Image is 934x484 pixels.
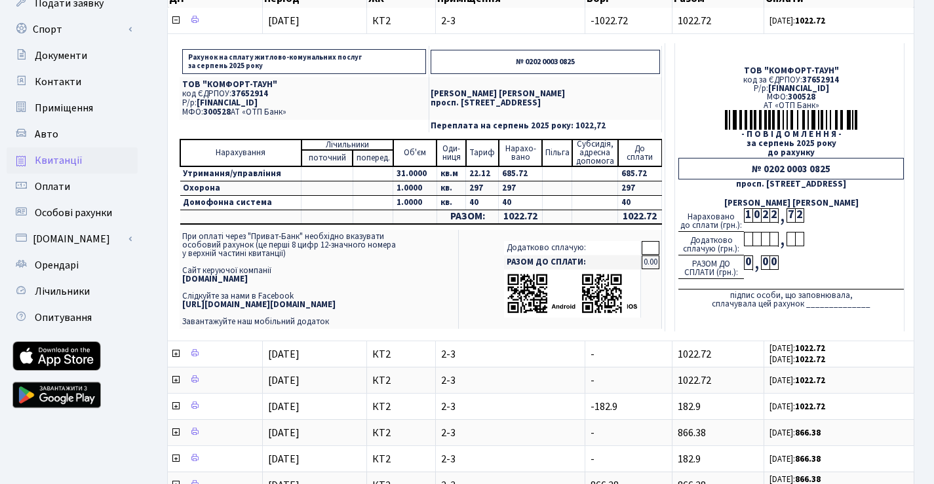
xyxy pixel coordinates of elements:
[35,206,112,220] span: Особові рахунки
[572,140,618,166] td: Субсидія, адресна допомога
[795,15,825,27] b: 1022.72
[431,122,660,130] p: Переплата на серпень 2025 року: 1022,72
[591,14,628,28] span: -1022.72
[7,278,138,305] a: Лічильники
[372,454,429,464] span: КТ2
[466,196,499,210] td: 40
[372,349,429,360] span: КТ2
[678,14,711,28] span: 1022.72
[182,49,426,74] p: Рахунок на сплату житлово-комунальних послуг за серпень 2025 року
[7,174,138,200] a: Оплати
[678,208,744,232] div: Нараховано до сплати (грн.):
[431,99,660,107] p: просп. [STREET_ADDRESS]
[268,452,300,466] span: [DATE]
[795,208,804,223] div: 2
[182,299,336,310] b: [URL][DOMAIN_NAME][DOMAIN_NAME]
[591,400,617,414] span: -182.9
[441,428,579,438] span: 2-3
[441,16,579,26] span: 2-3
[795,343,825,354] b: 1022.72
[778,232,787,247] div: ,
[769,255,778,270] div: 0
[678,84,904,93] div: Р/р:
[618,166,662,181] td: 685.72
[618,140,662,166] td: До cплати
[499,210,543,224] td: 1022.72
[7,226,138,252] a: [DOMAIN_NAME]
[372,428,429,438] span: КТ2
[507,272,638,315] img: apps-qrcodes.png
[7,16,138,43] a: Спорт
[499,140,543,166] td: Нарахо- вано
[268,426,300,440] span: [DATE]
[7,200,138,226] a: Особові рахунки
[35,310,92,325] span: Опитування
[353,150,393,166] td: поперед.
[466,166,499,181] td: 22.12
[180,230,458,329] td: При оплаті через "Приват-Банк" необхідно вказувати особовий рахунок (це перші 8 цифр 12-значного ...
[182,81,426,89] p: ТОВ "КОМФОРТ-ТАУН"
[182,99,426,107] p: Р/р:
[618,210,662,224] td: 1022.72
[678,347,711,362] span: 1022.72
[268,400,300,414] span: [DATE]
[618,181,662,196] td: 297
[802,74,839,86] span: 37652914
[678,140,904,148] div: за серпень 2025 року
[197,97,258,109] span: [FINANCIAL_ID]
[769,453,821,465] small: [DATE]:
[302,140,393,150] td: Лічильники
[372,16,429,26] span: КТ2
[203,106,231,118] span: 300528
[678,180,904,189] div: просп. [STREET_ADDRESS]
[35,153,83,168] span: Квитанції
[35,258,79,272] span: Орендарі
[437,210,499,224] td: РАЗОМ:
[441,401,579,412] span: 2-3
[761,255,769,270] div: 0
[437,140,465,166] td: Оди- ниця
[441,454,579,464] span: 2-3
[678,158,904,179] div: № 0202 0003 0825
[769,15,825,27] small: [DATE]:
[268,14,300,28] span: [DATE]
[678,102,904,110] div: АТ «ОТП Банк»
[744,255,752,270] div: 0
[678,452,701,466] span: 182.9
[769,375,825,386] small: [DATE]:
[499,196,543,210] td: 40
[180,196,302,210] td: Домофонна система
[499,166,543,181] td: 685.72
[678,373,711,388] span: 1022.72
[744,208,752,223] div: 1
[35,75,81,89] span: Контакти
[761,208,769,223] div: 2
[372,401,429,412] span: КТ2
[778,208,787,223] div: ,
[441,375,579,386] span: 2-3
[795,427,821,439] b: 866.38
[182,108,426,117] p: МФО: АТ «ОТП Банк»
[35,127,58,141] span: Авто
[678,289,904,308] div: підпис особи, що заповнювала, сплачувала цей рахунок ______________
[35,179,70,194] span: Оплати
[7,121,138,147] a: Авто
[182,90,426,98] p: код ЄДРПОУ:
[769,427,821,439] small: [DATE]:
[678,199,904,208] div: [PERSON_NAME] [PERSON_NAME]
[268,347,300,362] span: [DATE]
[7,43,138,69] a: Документи
[182,273,248,285] b: [DOMAIN_NAME]
[678,76,904,84] div: код за ЄДРПОУ:
[752,208,761,223] div: 0
[393,181,437,196] td: 1.0000
[302,150,353,166] td: поточний
[268,373,300,388] span: [DATE]
[787,208,795,223] div: 7
[769,401,825,413] small: [DATE]:
[788,91,815,103] span: 300528
[372,375,429,386] span: КТ2
[441,349,579,360] span: 2-3
[393,166,437,181] td: 31.0000
[678,93,904,102] div: МФО:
